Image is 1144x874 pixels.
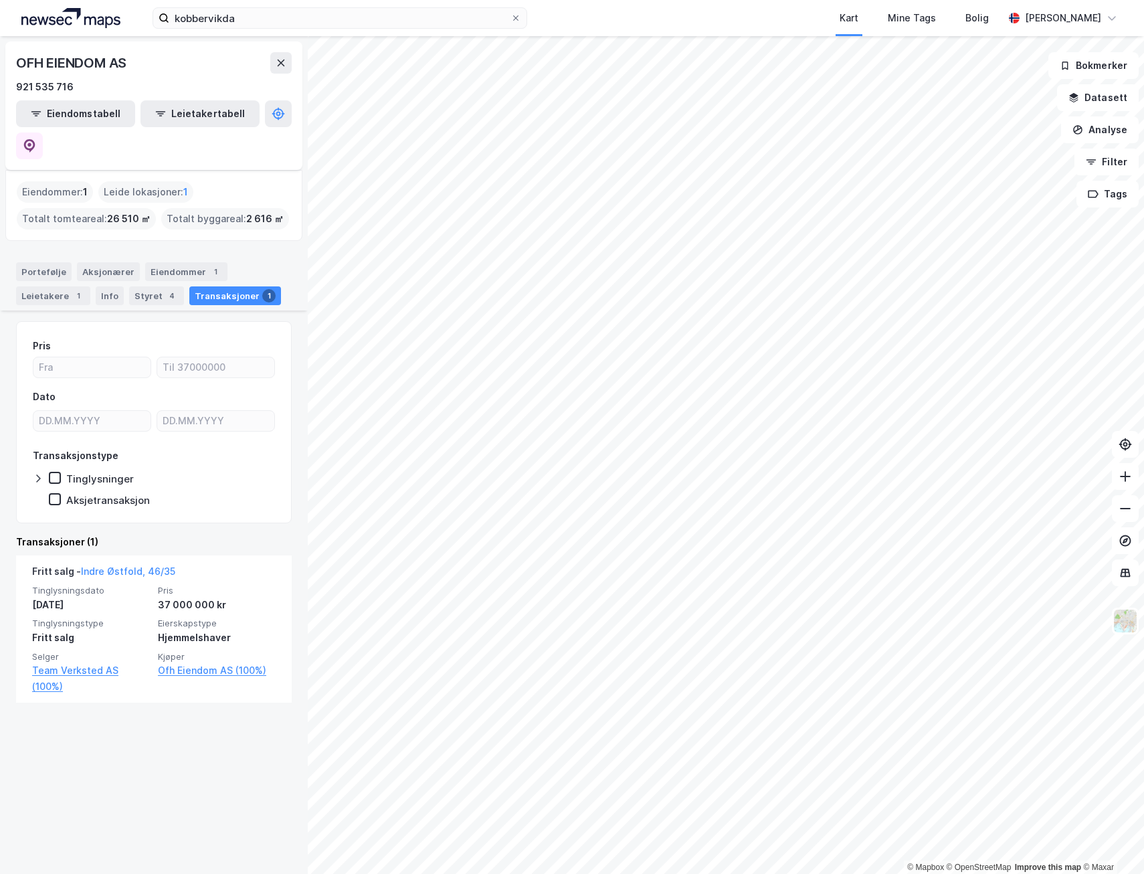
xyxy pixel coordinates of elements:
span: Tinglysningstype [32,618,150,629]
div: Tinglysninger [66,472,134,485]
div: Hjemmelshaver [158,630,276,646]
button: Datasett [1057,84,1139,111]
div: Pris [33,338,51,354]
a: Indre Østfold, 46/35 [81,565,175,577]
div: Fritt salg - [32,563,175,585]
div: Aksjetransaksjon [66,494,150,507]
button: Leietakertabell [140,100,260,127]
button: Filter [1074,149,1139,175]
input: Fra [33,357,151,377]
span: Pris [158,585,276,596]
div: Dato [33,389,56,405]
span: 1 [83,184,88,200]
div: Totalt tomteareal : [17,208,156,230]
div: Transaksjoner [189,286,281,305]
button: Bokmerker [1048,52,1139,79]
div: Styret [129,286,184,305]
span: Kjøper [158,651,276,663]
div: OFH EIENDOM AS [16,52,129,74]
div: Eiendommer : [17,181,93,203]
button: Analyse [1061,116,1139,143]
div: Portefølje [16,262,72,281]
div: Leietakere [16,286,90,305]
button: Eiendomstabell [16,100,135,127]
div: 921 535 716 [16,79,74,95]
div: 4 [165,289,179,302]
a: Ofh Eiendom AS (100%) [158,663,276,679]
div: Transaksjonstype [33,448,118,464]
div: Aksjonærer [77,262,140,281]
div: 1 [262,289,276,302]
div: Info [96,286,124,305]
div: Transaksjoner (1) [16,534,292,550]
span: 26 510 ㎡ [107,211,151,227]
div: 37 000 000 kr [158,597,276,613]
div: Mine Tags [888,10,936,26]
div: Bolig [965,10,989,26]
div: Totalt byggareal : [161,208,289,230]
button: Tags [1076,181,1139,207]
div: Fritt salg [32,630,150,646]
div: Eiendommer [145,262,227,281]
div: Leide lokasjoner : [98,181,193,203]
a: OpenStreetMap [947,863,1012,872]
input: DD.MM.YYYY [33,411,151,431]
div: Kart [840,10,858,26]
span: Tinglysningsdato [32,585,150,596]
a: Team Verksted AS (100%) [32,663,150,695]
img: logo.a4113a55bc3d86da70a041830d287a7e.svg [21,8,120,28]
span: 2 616 ㎡ [246,211,284,227]
a: Mapbox [907,863,944,872]
div: [DATE] [32,597,150,613]
div: 1 [72,289,85,302]
iframe: Chat Widget [1077,810,1144,874]
span: Eierskapstype [158,618,276,629]
input: Søk på adresse, matrikkel, gårdeiere, leietakere eller personer [169,8,510,28]
a: Improve this map [1015,863,1081,872]
span: Selger [32,651,150,663]
input: DD.MM.YYYY [157,411,274,431]
div: [PERSON_NAME] [1025,10,1101,26]
input: Til 37000000 [157,357,274,377]
div: 1 [209,265,222,278]
img: Z [1113,608,1138,634]
span: 1 [183,184,188,200]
